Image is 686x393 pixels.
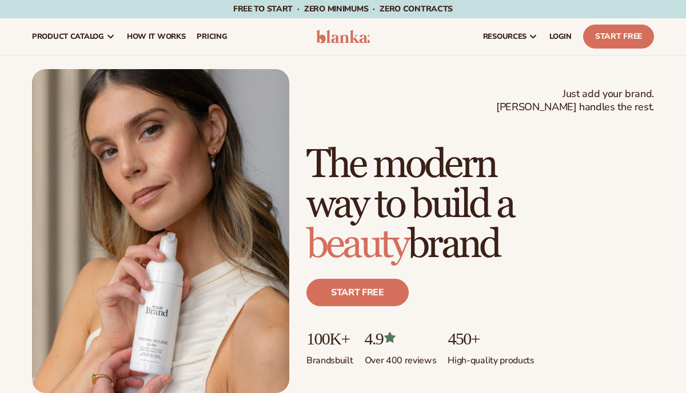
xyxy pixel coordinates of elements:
a: pricing [191,18,233,55]
a: product catalog [26,18,121,55]
a: Start free [306,279,409,306]
p: 4.9 [365,329,437,348]
img: Female holding tanning mousse. [32,69,289,393]
p: High-quality products [448,348,534,367]
a: resources [477,18,544,55]
span: pricing [197,32,227,41]
span: LOGIN [549,32,572,41]
p: 100K+ [306,329,353,348]
a: Start Free [583,25,654,49]
p: Over 400 reviews [365,348,437,367]
a: How It Works [121,18,192,55]
img: logo [316,30,370,43]
span: How It Works [127,32,186,41]
p: Brands built [306,348,353,367]
h1: The modern way to build a brand [306,145,654,265]
p: 450+ [448,329,534,348]
span: beauty [306,220,408,269]
span: Free to start · ZERO minimums · ZERO contracts [233,3,453,14]
span: product catalog [32,32,104,41]
a: LOGIN [544,18,577,55]
span: Just add your brand. [PERSON_NAME] handles the rest. [496,87,654,114]
span: resources [483,32,527,41]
